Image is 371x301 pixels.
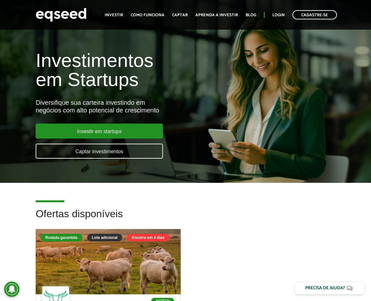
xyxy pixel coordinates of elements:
a: Como funciona [131,13,164,17]
h2: Ofertas disponíveis [36,208,335,229]
a: Aprenda a investir [195,13,238,17]
div: Diversifique sua carteira investindo em negócios com alto potencial de crescimento [36,99,212,114]
a: Investir [105,13,123,17]
img: EqSeed [36,6,87,23]
div: Rodada garantida [40,234,82,241]
a: Blog [246,13,256,17]
a: Investir em startups [36,124,163,139]
a: Captar investimentos [36,144,163,159]
h1: Investimentos em Startups [36,51,212,89]
a: Cadastre-se [292,10,337,19]
div: Lote adicional [87,234,122,241]
a: Captar [172,13,188,17]
div: Encerra em 4 dias [127,234,169,241]
a: Login [272,13,285,17]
